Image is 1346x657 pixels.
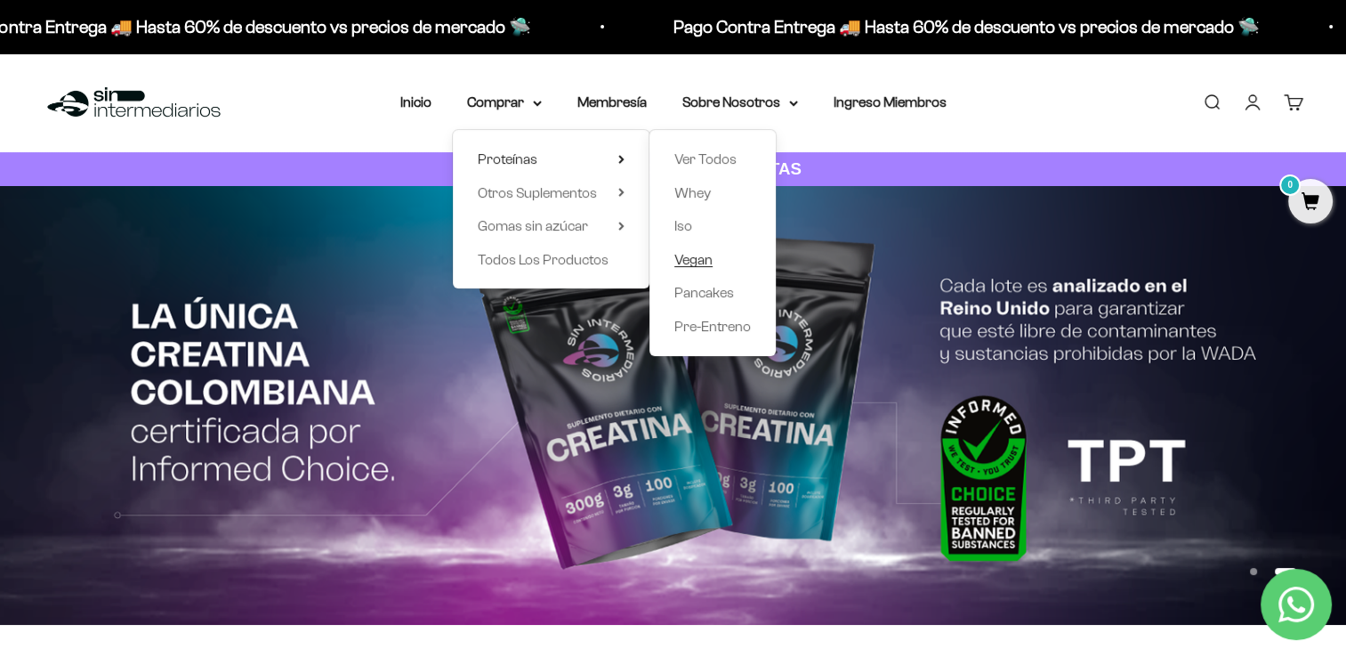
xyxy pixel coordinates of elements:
a: Todos Los Productos [478,248,625,272]
summary: Proteínas [478,148,625,171]
span: Otros Suplementos [478,185,597,200]
summary: Gomas sin azúcar [478,215,625,238]
a: Inicio [400,94,431,109]
span: Pancakes [674,285,734,300]
a: Pancakes [674,281,751,304]
span: Vegan [674,252,713,267]
a: Membresía [577,94,647,109]
mark: 0 [1279,174,1301,196]
span: Whey [674,185,711,200]
span: Iso [674,218,692,233]
summary: Otros Suplementos [478,182,625,205]
a: Whey [674,182,751,205]
p: Pago Contra Entrega 🚚 Hasta 60% de descuento vs precios de mercado 🛸 [673,12,1260,41]
a: Ver Todos [674,148,751,171]
span: Ver Todos [674,151,737,166]
span: Pre-Entreno [674,319,751,334]
a: Pre-Entreno [674,315,751,338]
span: Gomas sin azúcar [478,218,588,233]
span: Todos Los Productos [478,252,609,267]
a: Ingreso Miembros [834,94,947,109]
a: Iso [674,215,751,238]
a: 0 [1288,193,1333,213]
span: Proteínas [478,151,537,166]
summary: Comprar [467,91,542,114]
a: Vegan [674,248,751,272]
summary: Sobre Nosotros [682,91,798,114]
